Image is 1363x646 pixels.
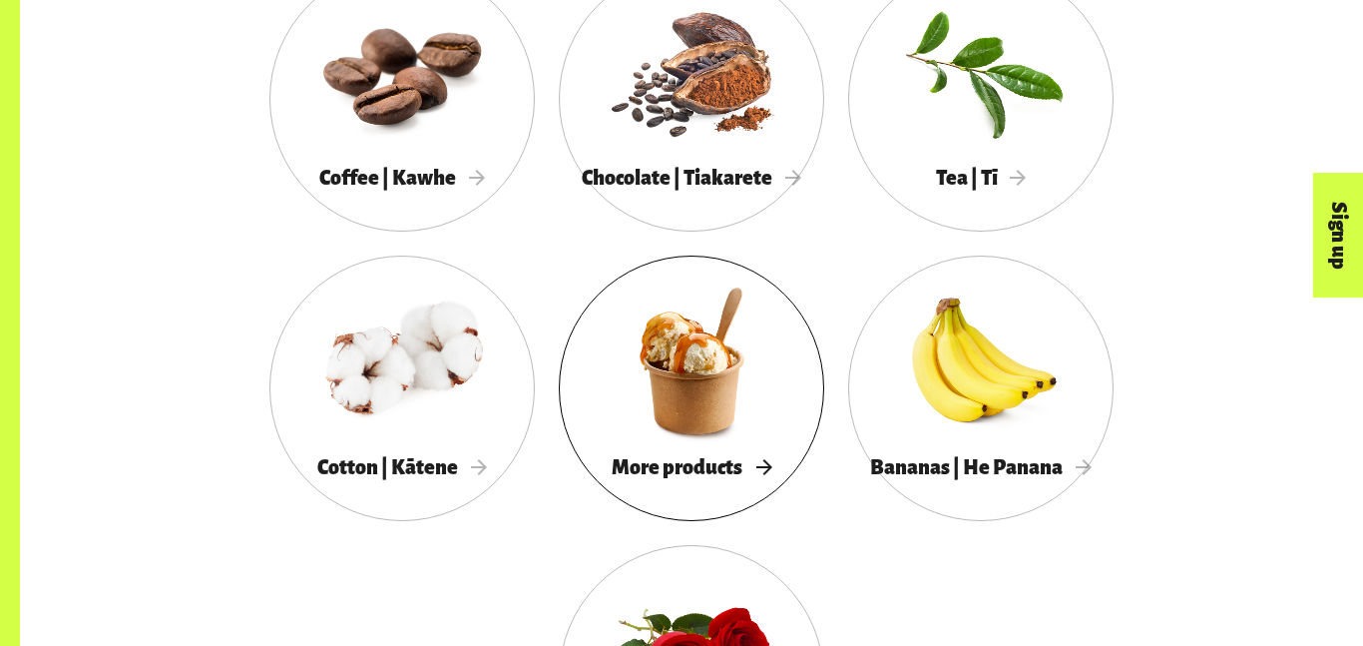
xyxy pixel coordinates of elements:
span: Cotton | Kātene [317,456,487,478]
a: More products [559,256,824,521]
span: More products [612,456,771,478]
a: Cotton | Kātene [269,256,535,521]
span: Chocolate | Tiakarete [582,167,801,189]
span: Coffee | Kawhe [319,167,485,189]
span: Tea | Tī [936,167,1027,189]
a: Bananas | He Panana [848,256,1114,521]
span: Bananas | He Panana [870,456,1092,478]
